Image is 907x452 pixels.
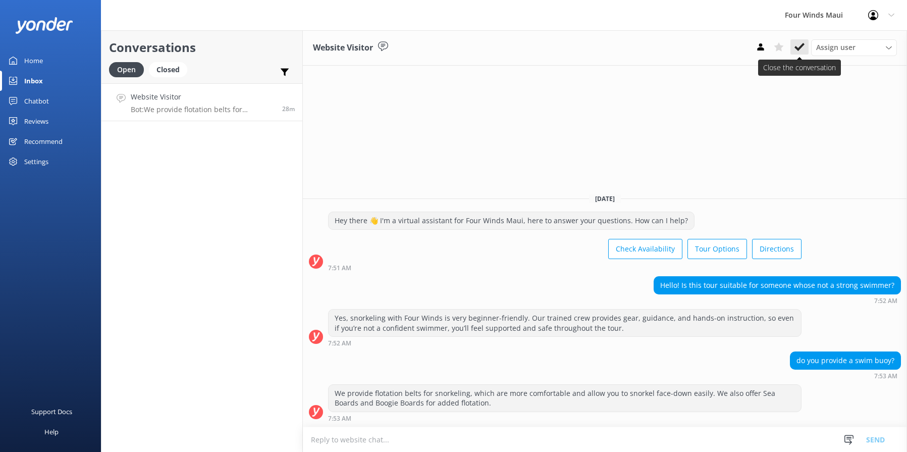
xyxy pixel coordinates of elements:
div: Yes, snorkeling with Four Winds is very beginner-friendly. Our trained crew provides gear, guidan... [329,310,801,336]
div: Assign User [811,39,897,56]
div: Recommend [24,131,63,152]
div: Inbox [24,71,43,91]
span: Assign user [816,42,856,53]
h4: Website Visitor [131,91,275,103]
button: Tour Options [687,239,747,259]
strong: 7:52 AM [328,340,351,346]
div: Hey there 👋 I'm a virtual assistant for Four Winds Maui, here to answer your questions. How can I... [329,212,694,229]
div: Home [24,51,43,71]
div: We provide flotation belts for snorkeling, which are more comfortable and allow you to snorkel fa... [329,385,801,412]
h2: Conversations [109,38,295,57]
strong: 7:52 AM [874,298,897,304]
div: Sep 04 2025 07:52am (UTC -10:00) Pacific/Honolulu [654,297,901,304]
div: Hello! Is this tour suitable for someone whose not a strong swimmer? [654,277,900,294]
div: Help [44,422,59,442]
strong: 7:53 AM [874,373,897,379]
span: Sep 04 2025 07:53am (UTC -10:00) Pacific/Honolulu [282,105,295,113]
div: Closed [149,62,187,77]
div: Open [109,62,144,77]
span: [DATE] [589,194,621,203]
div: do you provide a swim buoy? [790,352,900,369]
button: Check Availability [608,239,682,259]
h3: Website Visitor [313,41,373,55]
img: yonder-white-logo.png [15,17,73,34]
div: Sep 04 2025 07:52am (UTC -10:00) Pacific/Honolulu [328,339,802,346]
div: Support Docs [31,401,72,422]
div: Sep 04 2025 07:53am (UTC -10:00) Pacific/Honolulu [328,415,802,422]
div: Sep 04 2025 07:51am (UTC -10:00) Pacific/Honolulu [328,264,802,271]
a: Website VisitorBot:We provide flotation belts for snorkeling, which are more comfortable and allo... [101,83,302,121]
div: Settings [24,152,48,172]
div: Reviews [24,111,48,131]
p: Bot: We provide flotation belts for snorkeling, which are more comfortable and allow you to snork... [131,105,275,114]
strong: 7:51 AM [328,265,351,271]
a: Closed [149,64,192,75]
div: Sep 04 2025 07:53am (UTC -10:00) Pacific/Honolulu [790,372,901,379]
button: Directions [752,239,802,259]
div: Chatbot [24,91,49,111]
a: Open [109,64,149,75]
strong: 7:53 AM [328,416,351,422]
